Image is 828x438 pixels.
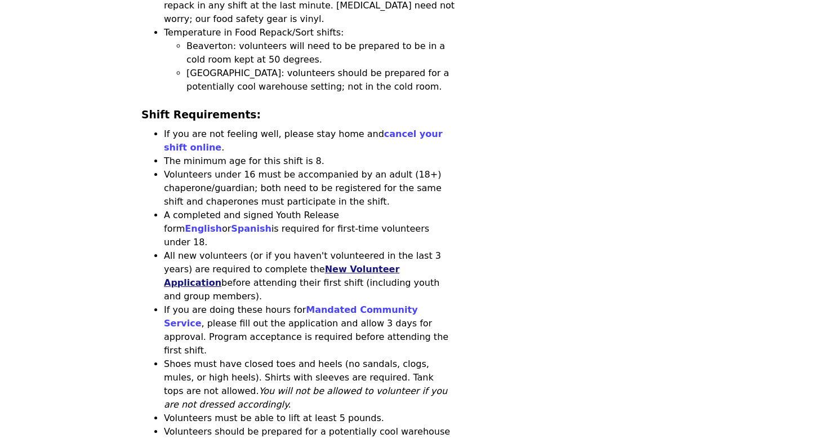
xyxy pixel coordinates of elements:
li: Temperature in Food Repack/Sort shifts: [164,26,455,94]
a: cancel your shift online [164,129,443,153]
em: You will not be allowed to volunteer if you are not dressed accordingly. [164,386,447,410]
li: Volunteers must be able to lift at least 5 pounds. [164,412,455,425]
li: [GEOGRAPHIC_DATA]: volunteers should be prepared for a potentially cool warehouse setting; not in... [186,67,455,94]
a: New Volunteer Application [164,264,399,288]
strong: Shift Requirements: [141,109,261,121]
a: Spanish [231,223,271,234]
li: If you are doing these hours for , please fill out the application and allow 3 days for approval.... [164,303,455,357]
li: Shoes must have closed toes and heels (no sandals, clogs, mules, or high heels). Shirts with slee... [164,357,455,412]
li: The minimum age for this shift is 8. [164,154,455,168]
li: A completed and signed Youth Release form or is required for first-time volunteers under 18. [164,209,455,249]
li: If you are not feeling well, please stay home and . [164,127,455,154]
li: Volunteers under 16 must be accompanied by an adult (18+) chaperone/guardian; both need to be reg... [164,168,455,209]
a: English [185,223,222,234]
li: Beaverton: volunteers will need to be prepared to be in a cold room kept at 50 degrees. [186,39,455,67]
li: All new volunteers (or if you haven't volunteered in the last 3 years) are required to complete t... [164,249,455,303]
a: Mandated Community Service [164,304,418,329]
